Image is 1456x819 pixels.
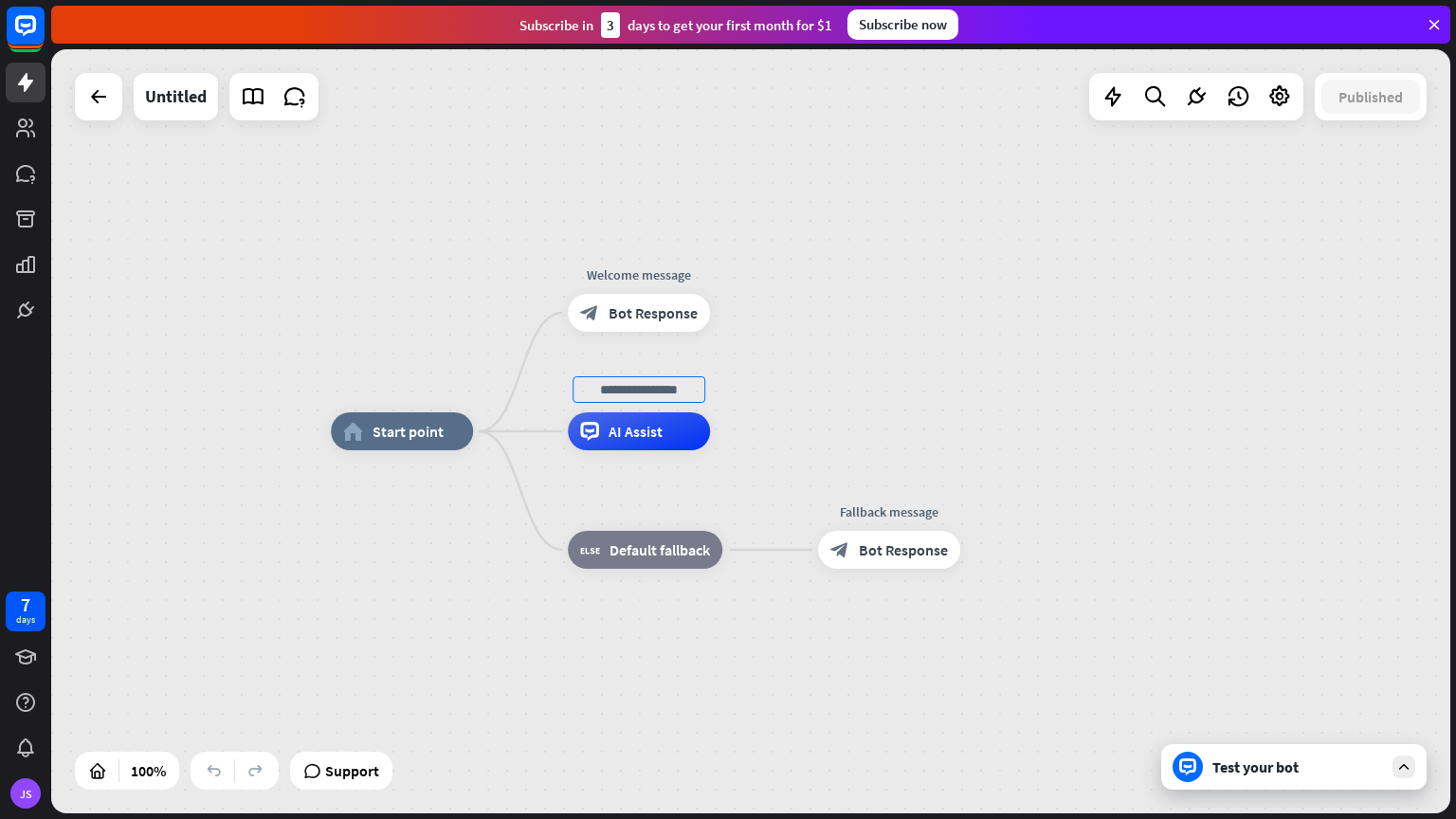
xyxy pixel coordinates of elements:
div: Fallback message [804,502,974,521]
div: 3 [601,12,620,38]
i: block_bot_response [580,303,599,322]
span: Support [325,755,379,786]
span: AI Assist [609,422,663,441]
div: Test your bot [1212,757,1383,776]
i: block_bot_response [830,540,849,559]
button: Open LiveChat chat widget [15,8,72,64]
span: Bot Response [609,303,698,322]
span: Bot Response [859,540,948,559]
div: JS [10,778,41,809]
div: Subscribe in days to get your first month for $1 [519,12,832,38]
span: Start point [373,422,444,441]
div: 7 [21,596,30,613]
div: days [16,613,35,627]
span: Default fallback [610,540,710,559]
button: Published [1321,80,1420,114]
div: Subscribe now [847,9,958,40]
div: 100% [125,755,172,786]
i: home_2 [343,422,363,441]
a: 7 days [6,591,45,631]
i: block_fallback [580,540,600,559]
div: Untitled [145,73,207,120]
div: Welcome message [554,265,724,284]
